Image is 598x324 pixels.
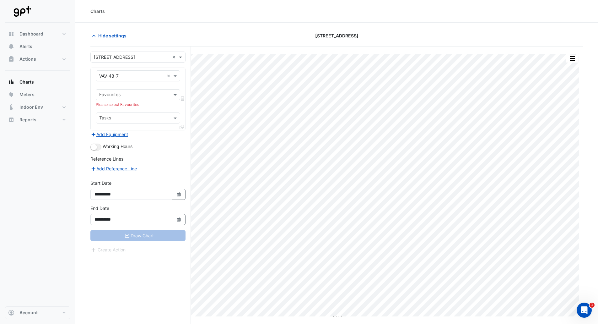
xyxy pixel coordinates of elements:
[19,104,43,110] span: Indoor Env
[98,32,127,39] span: Hide settings
[8,91,14,98] app-icon: Meters
[566,55,579,63] button: More Options
[180,96,186,101] span: Choose Function
[5,76,70,88] button: Charts
[8,43,14,50] app-icon: Alerts
[172,54,177,60] span: Clear
[176,192,182,197] fa-icon: Select Date
[5,40,70,53] button: Alerts
[19,43,32,50] span: Alerts
[19,31,43,37] span: Dashboard
[19,117,36,123] span: Reports
[19,56,36,62] span: Actions
[5,28,70,40] button: Dashboard
[8,79,14,85] app-icon: Charts
[90,8,105,14] div: Charts
[577,303,592,318] iframe: Intercom live chat
[103,144,132,149] span: Working Hours
[8,5,36,18] img: Company Logo
[5,88,70,101] button: Meters
[5,101,70,113] button: Indoor Env
[90,165,137,172] button: Add Reference Line
[96,102,180,107] div: Please select Favourites
[8,56,14,62] app-icon: Actions
[19,79,34,85] span: Charts
[8,31,14,37] app-icon: Dashboard
[19,310,38,316] span: Account
[90,30,131,41] button: Hide settings
[180,124,184,129] span: Clone Favourites and Tasks from this Equipment to other Equipment
[315,32,358,39] span: [STREET_ADDRESS]
[5,306,70,319] button: Account
[5,53,70,65] button: Actions
[90,247,126,252] app-escalated-ticket-create-button: Please correct errors first
[98,114,111,123] div: Tasks
[19,91,35,98] span: Meters
[90,131,128,138] button: Add Equipment
[8,117,14,123] app-icon: Reports
[167,73,172,79] span: Clear
[90,180,111,186] label: Start Date
[90,156,123,162] label: Reference Lines
[5,113,70,126] button: Reports
[176,217,182,222] fa-icon: Select Date
[98,91,121,99] div: Favourites
[8,104,14,110] app-icon: Indoor Env
[90,205,109,211] label: End Date
[590,303,595,308] span: 1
